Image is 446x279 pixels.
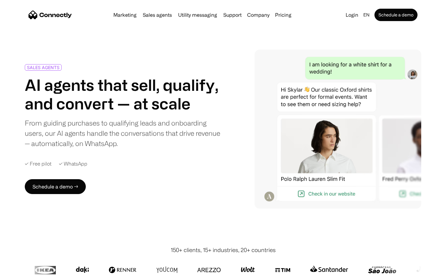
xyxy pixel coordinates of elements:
[25,76,221,113] h1: AI agents that sell, qualify, and convert — at scale
[27,65,59,70] div: SALES AGENTS
[25,118,221,148] div: From guiding purchases to qualifying leads and onboarding users, our AI agents handle the convers...
[221,12,244,17] a: Support
[59,161,87,167] div: ✓ WhatsApp
[111,12,139,17] a: Marketing
[363,11,369,19] div: en
[343,11,361,19] a: Login
[273,12,294,17] a: Pricing
[25,161,51,167] div: ✓ Free pilot
[6,268,37,277] aside: Language selected: English
[176,12,220,17] a: Utility messaging
[12,268,37,277] ul: Language list
[25,179,86,194] a: Schedule a demo →
[374,9,418,21] a: Schedule a demo
[171,246,276,254] div: 150+ clients, 15+ industries, 20+ countries
[247,11,269,19] div: Company
[140,12,174,17] a: Sales agents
